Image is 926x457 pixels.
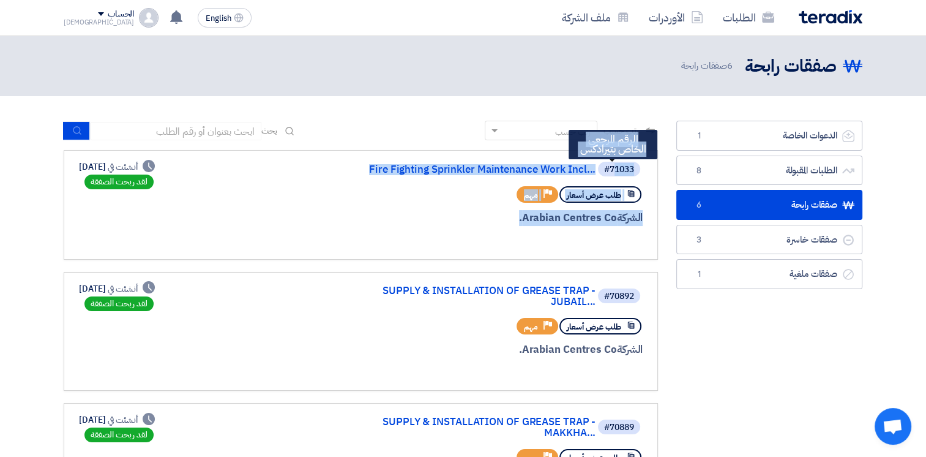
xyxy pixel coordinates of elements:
a: صفقات خاسرة3 [676,225,862,255]
span: 6 [692,199,706,211]
div: #70889 [604,423,634,432]
span: 6 [727,59,733,72]
span: 8 [692,165,706,177]
span: 3 [692,234,706,246]
span: 1 [692,130,706,142]
div: [DATE] [79,161,155,173]
a: الطلبات المقبولة8 [676,156,862,186]
div: الحساب [108,9,134,20]
span: أنشئت في [108,282,137,295]
span: رتب حسب [603,124,638,137]
div: #70892 [604,292,634,301]
a: Open chat [875,408,911,445]
div: لقد ربحت الصفقة [84,175,154,189]
button: English [198,8,252,28]
a: الدعوات الخاصة1 [676,121,862,151]
span: مهم [524,321,538,333]
span: صفقات رابحة [681,59,735,73]
div: [DATE] [79,282,155,295]
span: English [206,14,231,23]
span: أنشئت في [108,161,137,173]
input: ابحث بعنوان أو رقم الطلب [90,122,261,140]
div: [DEMOGRAPHIC_DATA] [64,19,134,26]
span: طلب عرض أسعار [567,189,621,201]
span: الشركة [617,342,643,357]
a: صفقات ملغية1 [676,259,862,289]
span: بحث [261,124,277,137]
a: ملف الشركة [552,3,639,32]
span: طلب عرض أسعار [567,321,621,333]
div: Arabian Centres Co. [348,342,643,358]
img: Teradix logo [799,10,862,24]
div: Arabian Centres Co. [348,210,643,226]
a: SUPPLY & INSTALLATION OF GREASE TRAP - JUBAIL... [351,285,596,308]
a: صفقات رابحة6 [676,190,862,220]
div: لقد ربحت الصفقة [84,428,154,442]
a: الأوردرات [639,3,713,32]
a: الطلبات [713,3,784,32]
a: SUPPLY & INSTALLATION OF GREASE TRAP - MAKKHA... [351,417,596,439]
a: Fire Fighting Sprinkler Maintenance Work Incl... [351,164,596,175]
span: 1 [692,268,706,281]
span: مهم [524,189,538,201]
div: رتب حسب [555,126,591,138]
div: لقد ربحت الصفقة [84,296,154,311]
h2: صفقات رابحة [745,55,837,78]
img: profile_test.png [139,8,159,28]
span: الرقم المرجعي الخاص بتيرادكس [580,132,646,157]
div: #71033 [604,165,634,174]
div: [DATE] [79,414,155,426]
span: الشركة [617,210,643,225]
span: أنشئت في [108,414,137,426]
